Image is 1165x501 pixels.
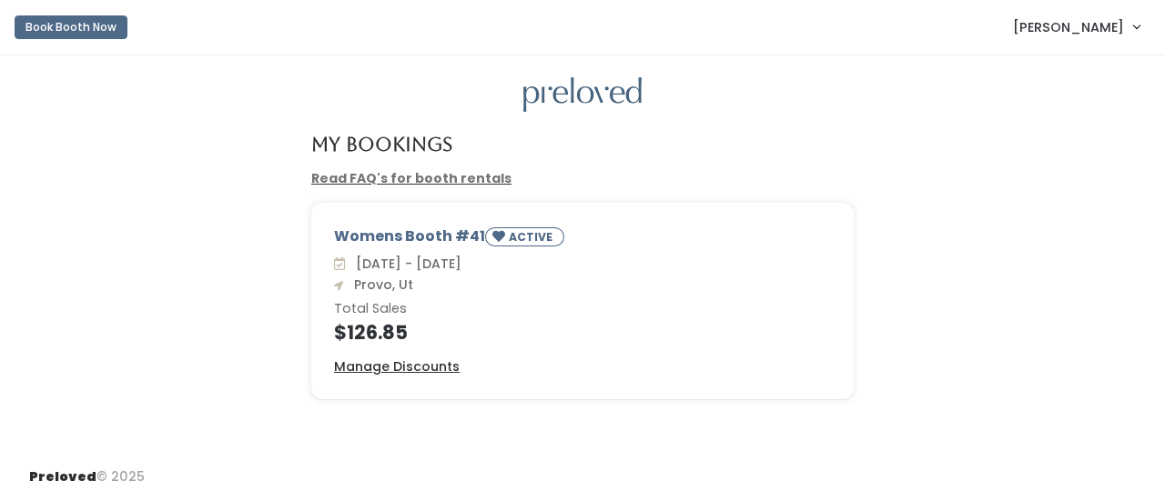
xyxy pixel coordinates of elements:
img: preloved logo [523,77,642,113]
a: Manage Discounts [334,357,460,376]
span: Preloved [29,467,96,486]
span: [PERSON_NAME] [1013,17,1124,37]
div: © 2025 [29,453,145,486]
u: Manage Discounts [334,357,460,376]
div: Womens Booth #41 [334,225,831,254]
h4: My Bookings [311,134,452,155]
span: [DATE] - [DATE] [349,255,461,273]
small: ACTIVE [509,229,556,245]
a: Read FAQ's for booth rentals [311,169,512,187]
h4: $126.85 [334,322,831,343]
a: Book Booth Now [15,7,127,47]
h6: Total Sales [334,302,831,316]
span: Provo, Ut [347,276,413,294]
a: [PERSON_NAME] [995,7,1158,46]
button: Book Booth Now [15,15,127,39]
